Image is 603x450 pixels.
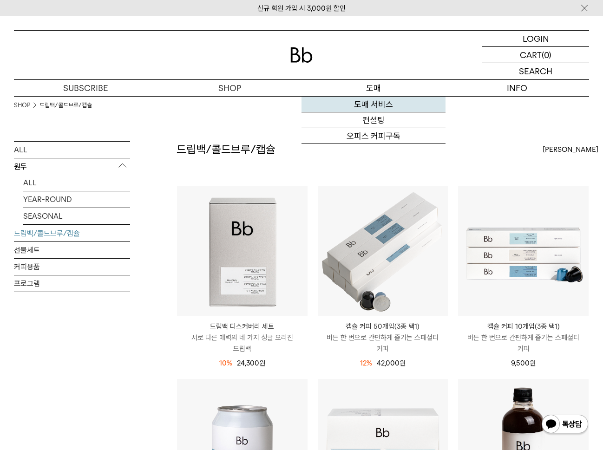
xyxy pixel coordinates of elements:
[177,321,308,354] a: 드립백 디스커버리 세트 서로 다른 매력의 네 가지 싱글 오리진 드립백
[519,63,552,79] p: SEARCH
[511,359,536,367] span: 9,500
[318,321,448,332] p: 캡슐 커피 50개입(3종 택1)
[14,142,130,158] a: ALL
[318,332,448,354] p: 버튼 한 번으로 간편하게 즐기는 스페셜티 커피
[14,259,130,275] a: 커피용품
[301,80,446,96] p: 도매
[39,101,92,110] a: 드립백/콜드브루/캡슐
[400,359,406,367] span: 원
[14,275,130,292] a: 프로그램
[458,321,589,332] p: 캡슐 커피 10개입(3종 택1)
[530,359,536,367] span: 원
[23,208,130,224] a: SEASONAL
[520,47,542,63] p: CART
[301,128,446,144] a: 오피스 커피구독
[541,414,589,436] img: 카카오톡 채널 1:1 채팅 버튼
[177,332,308,354] p: 서로 다른 매력의 네 가지 싱글 오리진 드립백
[301,112,446,128] a: 컨설팅
[219,358,232,369] div: 10%
[14,225,130,241] a: 드립백/콜드브루/캡슐
[177,142,275,157] h2: 드립백/콜드브루/캡슐
[177,186,308,317] img: 드립백 디스커버리 세트
[259,359,265,367] span: 원
[301,97,446,112] a: 도매 서비스
[14,101,30,110] a: SHOP
[318,321,448,354] a: 캡슐 커피 50개입(3종 택1) 버튼 한 번으로 간편하게 즐기는 스페셜티 커피
[377,359,406,367] span: 42,000
[482,47,589,63] a: CART (0)
[523,31,549,46] p: LOGIN
[446,80,590,96] p: INFO
[458,332,589,354] p: 버튼 한 번으로 간편하게 즐기는 스페셜티 커피
[257,4,346,13] a: 신규 회원 가입 시 3,000원 할인
[290,47,313,63] img: 로고
[23,191,130,208] a: YEAR-ROUND
[318,186,448,317] img: 캡슐 커피 50개입(3종 택1)
[158,80,302,96] a: SHOP
[360,358,372,369] div: 12%
[177,321,308,332] p: 드립백 디스커버리 세트
[543,144,598,155] span: [PERSON_NAME]
[14,242,130,258] a: 선물세트
[14,158,130,175] p: 원두
[482,31,589,47] a: LOGIN
[458,186,589,317] img: 캡슐 커피 10개입(3종 택1)
[23,175,130,191] a: ALL
[458,321,589,354] a: 캡슐 커피 10개입(3종 택1) 버튼 한 번으로 간편하게 즐기는 스페셜티 커피
[14,80,158,96] a: SUBSCRIBE
[237,359,265,367] span: 24,300
[542,47,551,63] p: (0)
